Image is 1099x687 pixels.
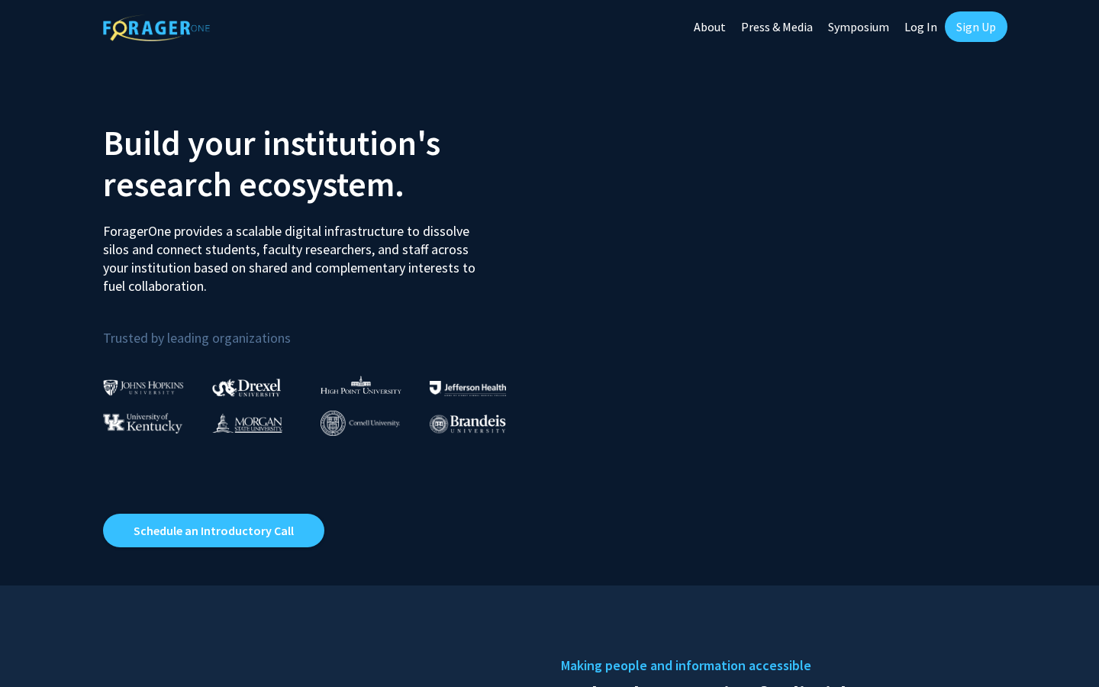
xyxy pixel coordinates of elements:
img: University of Kentucky [103,413,182,434]
img: High Point University [321,376,401,394]
h5: Making people and information accessible [561,654,996,677]
img: Cornell University [321,411,400,436]
h2: Build your institution's research ecosystem. [103,122,538,205]
img: Johns Hopkins University [103,379,184,395]
p: ForagerOne provides a scalable digital infrastructure to dissolve silos and connect students, fac... [103,211,486,295]
p: Trusted by leading organizations [103,308,538,350]
a: Sign Up [945,11,1007,42]
img: ForagerOne Logo [103,15,210,41]
img: Thomas Jefferson University [430,381,506,395]
img: Brandeis University [430,414,506,434]
img: Drexel University [212,379,281,396]
a: Opens in a new tab [103,514,324,547]
img: Morgan State University [212,413,282,433]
